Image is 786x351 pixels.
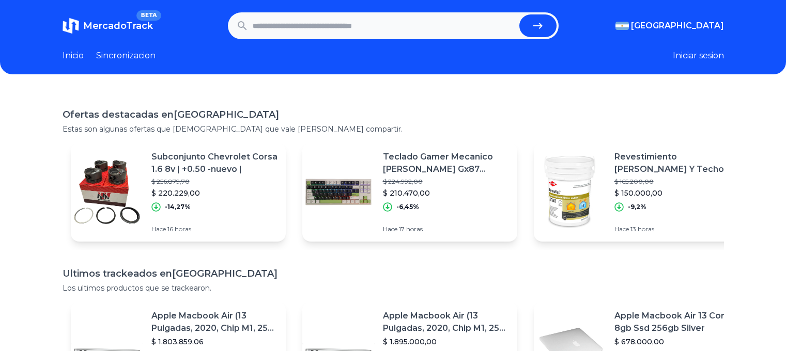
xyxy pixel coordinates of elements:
a: Featured imageRevestimiento [PERSON_NAME] Y Techo Frío, Aislante Térmico At 601$ 165.200,00$ 150.... [534,142,749,242]
p: Teclado Gamer Mecanico [PERSON_NAME] Gx87 Bluetooth Rgb Win Mac Pbt [383,151,509,176]
a: Inicio [63,50,84,62]
a: MercadoTrackBETA [63,18,153,34]
p: Revestimiento [PERSON_NAME] Y Techo Frío, Aislante Térmico At 601 [614,151,741,176]
img: Argentina [615,22,629,30]
img: Featured image [302,156,375,228]
img: MercadoTrack [63,18,79,34]
p: $ 220.229,00 [151,188,278,198]
a: Featured imageTeclado Gamer Mecanico [PERSON_NAME] Gx87 Bluetooth Rgb Win Mac Pbt$ 224.992,00$ 21... [302,142,517,242]
h1: Ultimos trackeados en [GEOGRAPHIC_DATA] [63,266,724,281]
p: -14,27% [165,203,191,211]
a: Featured imageSubconjunto Chevrolet Corsa 1.6 8v | +0.50 -nuevo |$ 256.879,70$ 220.229,00-14,27%H... [71,142,286,242]
p: -6,45% [396,203,419,211]
span: MercadoTrack [83,20,153,31]
p: $ 256.879,70 [151,178,278,186]
img: Featured image [534,156,606,228]
p: Hace 16 horas [151,225,278,233]
p: Apple Macbook Air (13 Pulgadas, 2020, Chip M1, 256 Gb De Ssd, 8 Gb De Ram) - Plata [383,310,509,334]
p: $ 165.200,00 [614,178,741,186]
p: Hace 13 horas [614,225,741,233]
p: Estas son algunas ofertas que [DEMOGRAPHIC_DATA] que vale [PERSON_NAME] compartir. [63,124,724,134]
span: BETA [136,10,161,21]
p: -9,2% [628,203,646,211]
button: [GEOGRAPHIC_DATA] [615,20,724,32]
p: $ 224.992,00 [383,178,509,186]
p: Apple Macbook Air 13 Core I5 8gb Ssd 256gb Silver [614,310,741,334]
p: Subconjunto Chevrolet Corsa 1.6 8v | +0.50 -nuevo | [151,151,278,176]
p: Apple Macbook Air (13 Pulgadas, 2020, Chip M1, 256 Gb De Ssd, 8 Gb De Ram) - Plata [151,310,278,334]
p: $ 150.000,00 [614,188,741,198]
a: Sincronizacion [96,50,156,62]
h1: Ofertas destacadas en [GEOGRAPHIC_DATA] [63,107,724,122]
p: $ 678.000,00 [614,337,741,347]
p: $ 1.895.000,00 [383,337,509,347]
p: $ 1.803.859,06 [151,337,278,347]
p: Hace 17 horas [383,225,509,233]
button: Iniciar sesion [673,50,724,62]
span: [GEOGRAPHIC_DATA] [631,20,724,32]
img: Featured image [71,156,143,228]
p: Los ultimos productos que se trackearon. [63,283,724,293]
p: $ 210.470,00 [383,188,509,198]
